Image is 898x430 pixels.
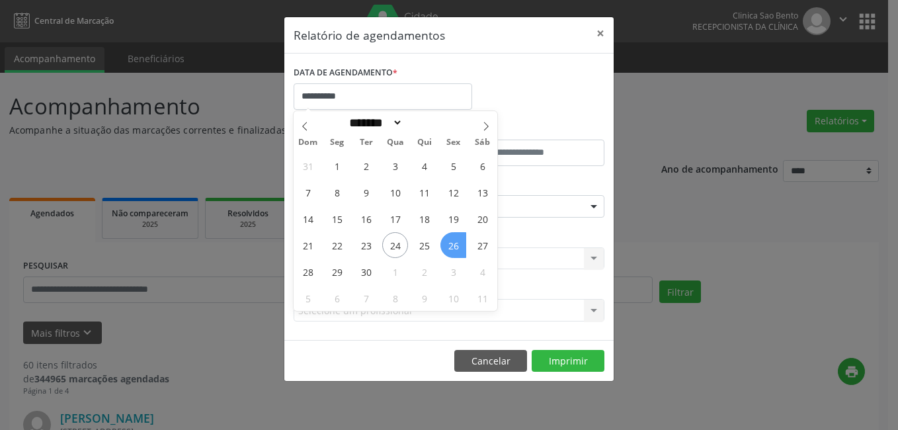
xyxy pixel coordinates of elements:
span: Setembro 19, 2025 [440,206,466,232]
span: Setembro 13, 2025 [469,179,495,205]
span: Setembro 25, 2025 [411,232,437,258]
span: Setembro 24, 2025 [382,232,408,258]
label: DATA DE AGENDAMENTO [294,63,397,83]
span: Sex [439,138,468,147]
span: Seg [323,138,352,147]
span: Outubro 5, 2025 [295,285,321,311]
button: Imprimir [532,350,604,372]
select: Month [345,116,403,130]
span: Outubro 9, 2025 [411,285,437,311]
span: Setembro 1, 2025 [324,153,350,179]
span: Setembro 23, 2025 [353,232,379,258]
span: Setembro 28, 2025 [295,259,321,284]
span: Setembro 22, 2025 [324,232,350,258]
span: Setembro 18, 2025 [411,206,437,232]
span: Outubro 7, 2025 [353,285,379,311]
span: Dom [294,138,323,147]
span: Setembro 3, 2025 [382,153,408,179]
span: Setembro 21, 2025 [295,232,321,258]
span: Ter [352,138,381,147]
span: Outubro 10, 2025 [440,285,466,311]
input: Year [403,116,446,130]
span: Setembro 30, 2025 [353,259,379,284]
span: Setembro 16, 2025 [353,206,379,232]
button: Cancelar [454,350,527,372]
span: Setembro 15, 2025 [324,206,350,232]
span: Setembro 17, 2025 [382,206,408,232]
span: Setembro 5, 2025 [440,153,466,179]
span: Setembro 29, 2025 [324,259,350,284]
span: Setembro 14, 2025 [295,206,321,232]
span: Outubro 8, 2025 [382,285,408,311]
span: Setembro 11, 2025 [411,179,437,205]
span: Setembro 12, 2025 [440,179,466,205]
span: Setembro 26, 2025 [440,232,466,258]
span: Setembro 2, 2025 [353,153,379,179]
span: Setembro 7, 2025 [295,179,321,205]
span: Qua [381,138,410,147]
span: Setembro 8, 2025 [324,179,350,205]
span: Setembro 4, 2025 [411,153,437,179]
span: Outubro 6, 2025 [324,285,350,311]
span: Outubro 2, 2025 [411,259,437,284]
span: Outubro 1, 2025 [382,259,408,284]
span: Outubro 11, 2025 [469,285,495,311]
span: Setembro 6, 2025 [469,153,495,179]
span: Outubro 3, 2025 [440,259,466,284]
span: Agosto 31, 2025 [295,153,321,179]
span: Sáb [468,138,497,147]
span: Setembro 27, 2025 [469,232,495,258]
span: Setembro 9, 2025 [353,179,379,205]
span: Outubro 4, 2025 [469,259,495,284]
label: ATÉ [452,119,604,140]
span: Qui [410,138,439,147]
span: Setembro 20, 2025 [469,206,495,232]
h5: Relatório de agendamentos [294,26,445,44]
button: Close [587,17,614,50]
span: Setembro 10, 2025 [382,179,408,205]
